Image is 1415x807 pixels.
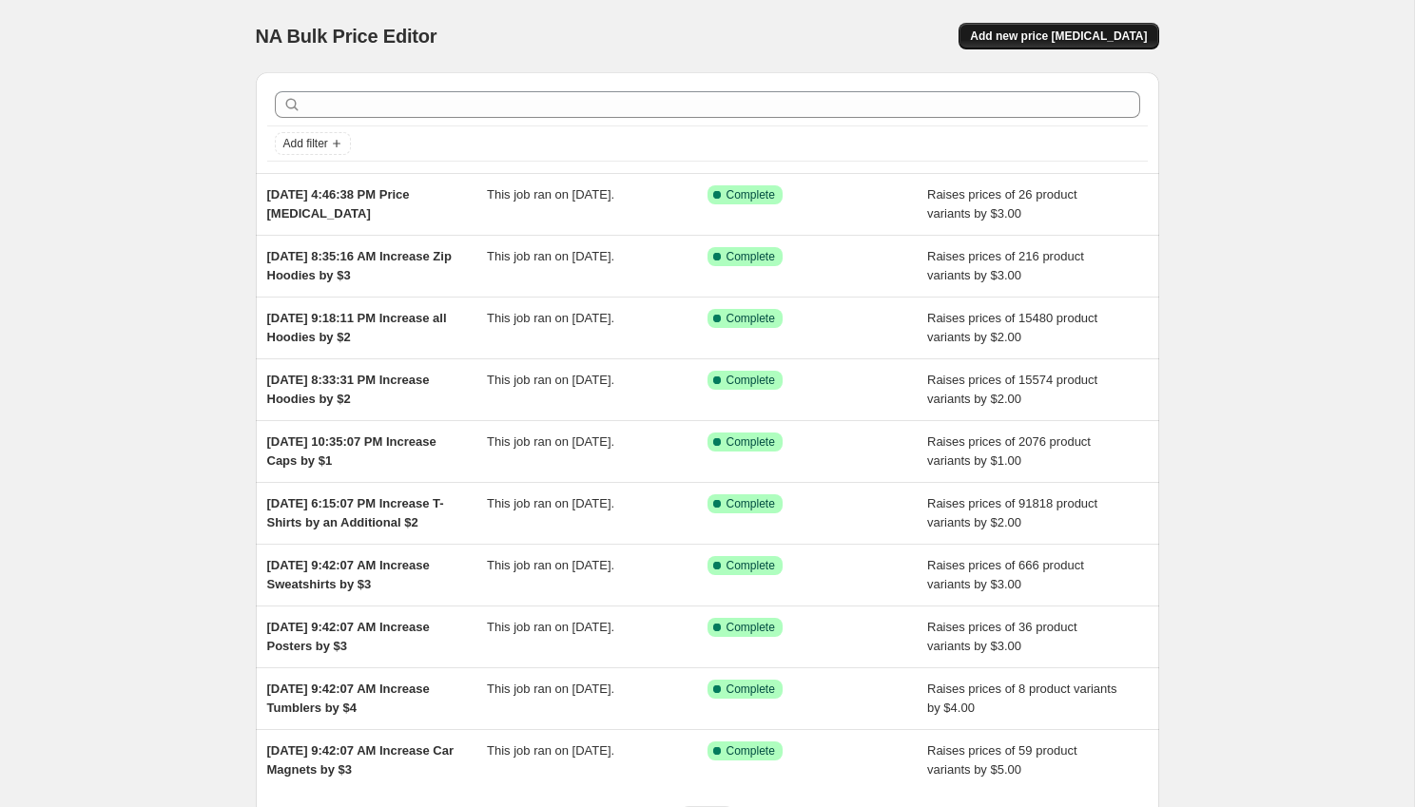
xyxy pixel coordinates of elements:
[487,743,614,758] span: This job ran on [DATE].
[487,558,614,572] span: This job ran on [DATE].
[487,187,614,202] span: This job ran on [DATE].
[727,187,775,202] span: Complete
[927,620,1077,653] span: Raises prices of 36 product variants by $3.00
[727,620,775,635] span: Complete
[927,249,1084,282] span: Raises prices of 216 product variants by $3.00
[267,311,447,344] span: [DATE] 9:18:11 PM Increase all Hoodies by $2
[727,682,775,697] span: Complete
[283,136,328,151] span: Add filter
[927,743,1077,777] span: Raises prices of 59 product variants by $5.00
[927,682,1116,715] span: Raises prices of 8 product variants by $4.00
[267,187,410,221] span: [DATE] 4:46:38 PM Price [MEDICAL_DATA]
[267,743,455,777] span: [DATE] 9:42:07 AM Increase Car Magnets by $3
[267,496,444,529] span: [DATE] 6:15:07 PM Increase T-Shirts by an Additional $2
[487,620,614,634] span: This job ran on [DATE].
[927,373,1097,406] span: Raises prices of 15574 product variants by $2.00
[487,311,614,325] span: This job ran on [DATE].
[267,373,430,406] span: [DATE] 8:33:31 PM Increase Hoodies by $2
[267,249,452,282] span: [DATE] 8:35:16 AM Increase Zip Hoodies by $3
[267,434,436,468] span: [DATE] 10:35:07 PM Increase Caps by $1
[487,249,614,263] span: This job ran on [DATE].
[927,311,1097,344] span: Raises prices of 15480 product variants by $2.00
[487,682,614,696] span: This job ran on [DATE].
[970,29,1147,44] span: Add new price [MEDICAL_DATA]
[267,620,430,653] span: [DATE] 9:42:07 AM Increase Posters by $3
[727,558,775,573] span: Complete
[927,496,1097,529] span: Raises prices of 91818 product variants by $2.00
[727,311,775,326] span: Complete
[275,132,351,155] button: Add filter
[267,558,430,591] span: [DATE] 9:42:07 AM Increase Sweatshirts by $3
[727,496,775,511] span: Complete
[927,434,1091,468] span: Raises prices of 2076 product variants by $1.00
[487,373,614,387] span: This job ran on [DATE].
[267,682,430,715] span: [DATE] 9:42:07 AM Increase Tumblers by $4
[727,743,775,759] span: Complete
[256,26,437,47] span: NA Bulk Price Editor
[487,434,614,449] span: This job ran on [DATE].
[487,496,614,510] span: This job ran on [DATE].
[727,373,775,388] span: Complete
[927,187,1077,221] span: Raises prices of 26 product variants by $3.00
[927,558,1084,591] span: Raises prices of 666 product variants by $3.00
[727,434,775,450] span: Complete
[727,249,775,264] span: Complete
[959,23,1158,49] button: Add new price [MEDICAL_DATA]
